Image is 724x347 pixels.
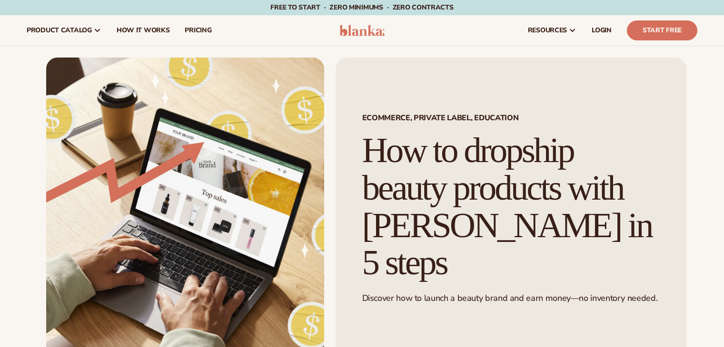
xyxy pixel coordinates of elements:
a: LOGIN [584,15,619,46]
h1: How to dropship beauty products with [PERSON_NAME] in 5 steps [362,132,660,281]
img: logo [339,25,385,36]
span: How It Works [117,27,170,34]
a: How It Works [109,15,178,46]
a: pricing [177,15,219,46]
p: Discover how to launch a beauty brand and earn money—no inventory needed. [362,293,660,304]
a: product catalog [19,15,109,46]
span: LOGIN [592,27,612,34]
span: product catalog [27,27,92,34]
span: resources [528,27,567,34]
span: Free to start · ZERO minimums · ZERO contracts [270,3,453,12]
a: Start Free [627,20,697,40]
span: Ecommerce, Private Label, EDUCATION [362,114,660,122]
span: pricing [185,27,211,34]
a: resources [520,15,584,46]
